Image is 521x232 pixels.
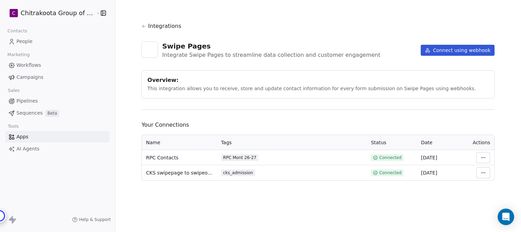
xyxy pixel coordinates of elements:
[223,155,257,160] div: RPC Mont 26-27
[145,45,155,54] img: swipepages.svg
[16,62,41,69] span: Workflows
[5,95,110,107] a: Pipelines
[421,140,432,145] span: Date
[223,170,253,176] div: cks_admission
[16,109,43,117] span: Sequences
[8,7,91,19] button: CChitrakoota Group of Institutions
[12,10,15,17] span: C
[5,131,110,143] a: Apps
[5,107,110,119] a: SequencesBeta
[146,169,213,176] span: CKS swipepage to swipeone
[371,140,386,145] span: Status
[72,217,111,222] a: Help & Support
[498,209,514,225] div: Open Intercom Messenger
[16,97,38,105] span: Pipelines
[379,155,401,160] span: Connected
[4,26,30,36] span: Contacts
[16,38,33,45] span: People
[146,154,178,161] span: RPC Contacts
[21,9,94,18] span: Chitrakoota Group of Institutions
[4,50,33,60] span: Marketing
[16,74,43,81] span: Campaigns
[141,121,495,129] span: Your Connections
[5,143,110,155] a: AI Agents
[162,51,380,59] div: Integrate Swipe Pages to streamline data collection and customer engagement
[5,72,110,83] a: Campaigns
[16,133,29,140] span: Apps
[45,110,59,117] span: Beta
[162,41,380,51] div: Swipe Pages
[379,170,401,176] span: Connected
[5,36,110,47] a: People
[148,22,181,30] span: Integrations
[79,217,111,222] span: Help & Support
[141,22,495,30] a: Integrations
[5,121,22,131] span: Tools
[421,155,437,160] span: [DATE]
[421,45,495,56] button: Connect using webhook
[5,85,23,96] span: Sales
[5,60,110,71] a: Workflows
[221,140,232,145] span: Tags
[147,76,489,84] div: Overview:
[473,140,490,145] span: Actions
[16,145,39,152] span: AI Agents
[421,170,437,176] span: [DATE]
[147,86,476,91] span: This integration allows you to receive, store and update contact information for every form submi...
[146,140,160,145] span: Name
